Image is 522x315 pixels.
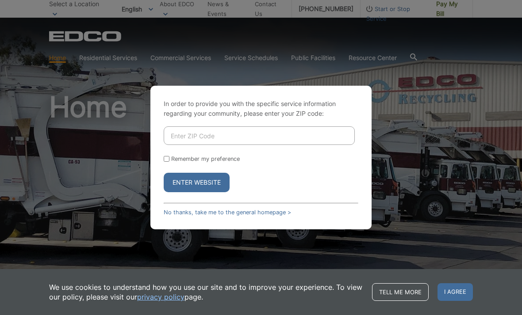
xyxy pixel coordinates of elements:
p: In order to provide you with the specific service information regarding your community, please en... [164,99,358,118]
button: Enter Website [164,173,230,192]
a: Tell me more [372,283,429,301]
input: Enter ZIP Code [164,126,355,145]
a: privacy policy [137,292,184,302]
p: We use cookies to understand how you use our site and to improve your experience. To view our pol... [49,282,363,302]
span: I agree [438,283,473,301]
a: No thanks, take me to the general homepage > [164,209,291,216]
label: Remember my preference [171,156,240,162]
